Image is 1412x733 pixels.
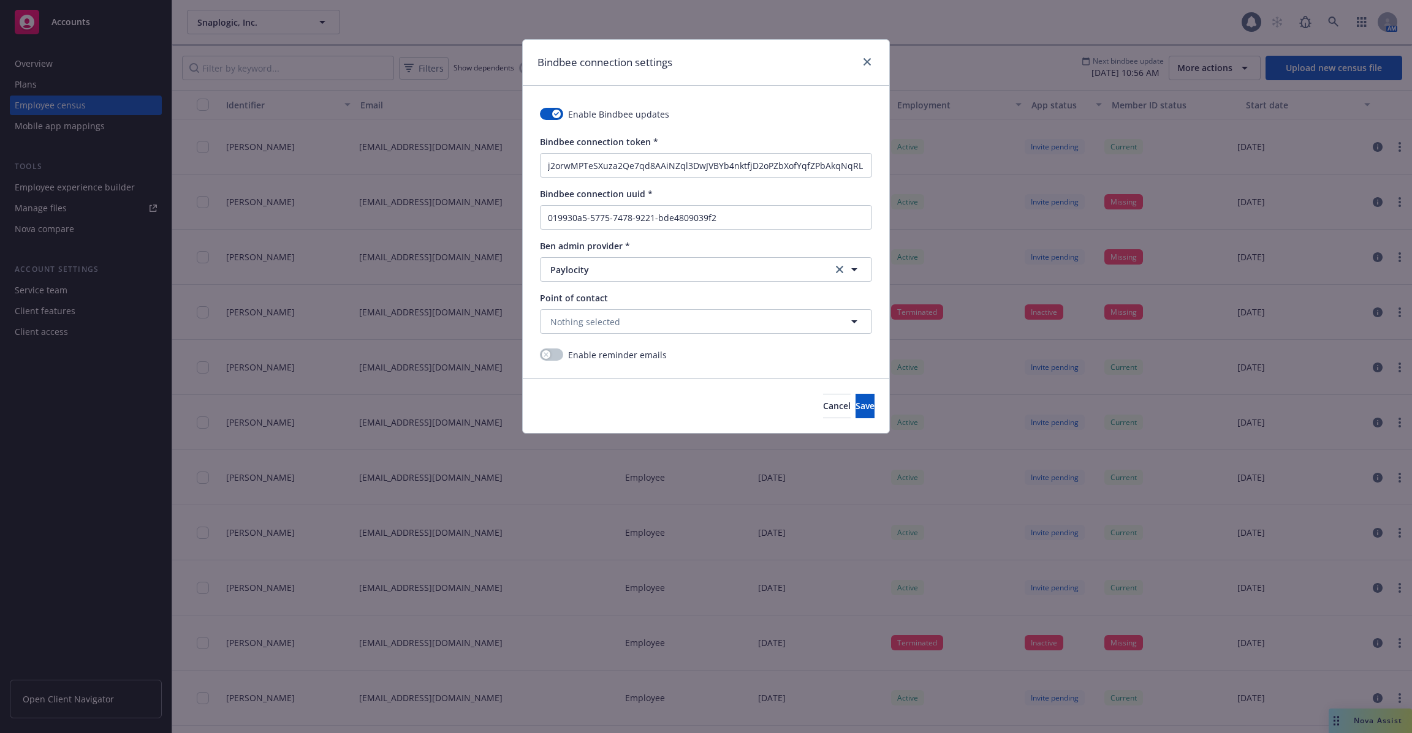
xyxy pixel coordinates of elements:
span: Bindbee connection uuid * [540,188,653,200]
button: Save [856,394,875,418]
span: Enable reminder emails [568,348,667,361]
span: Enable Bindbee updates [568,108,669,121]
span: Cancel [823,400,851,412]
span: Bindbee connection token * [540,136,658,148]
span: Paylocity [550,263,818,276]
h1: Bindbee connection settings [537,55,672,70]
span: Nothing selected [550,315,620,328]
button: Nothing selected [540,309,872,334]
a: close [860,55,875,69]
button: Paylocityclear selection [540,257,872,282]
span: Ben admin provider * [540,240,630,252]
input: Enter connection token [541,154,871,177]
input: Enter connection uuid [541,206,871,229]
a: clear selection [832,262,847,277]
span: Point of contact [540,292,608,304]
span: Save [856,400,875,412]
button: Cancel [823,394,851,418]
